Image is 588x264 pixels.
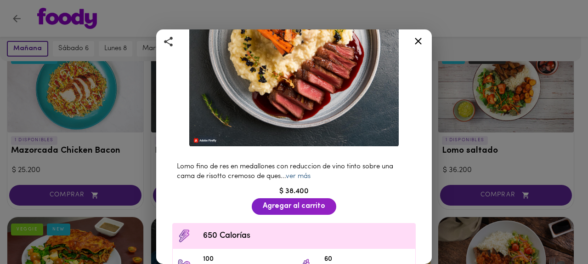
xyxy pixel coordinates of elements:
[286,173,311,180] a: ver más
[168,186,420,197] div: $ 38.400
[203,230,411,242] span: 650 Calorías
[252,198,336,214] button: Agregar al carrito
[177,163,393,180] span: Lomo fino de res en medallones con reduccion de vino tinto sobre una cama de risotto cremoso de q...
[263,202,325,211] span: Agregar al carrito
[177,229,191,243] img: Contenido calórico
[535,211,579,255] iframe: Messagebird Livechat Widget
